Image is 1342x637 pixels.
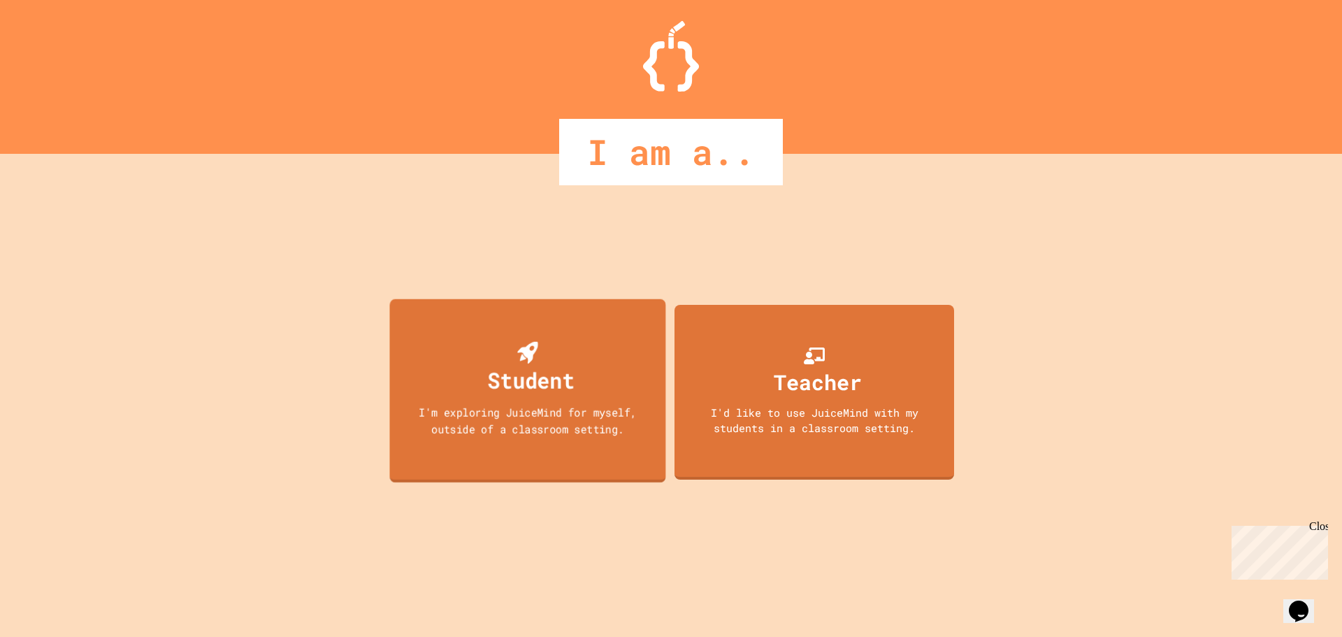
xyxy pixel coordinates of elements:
[559,119,783,185] div: I am a..
[643,21,699,92] img: Logo.svg
[488,364,575,396] div: Student
[774,366,862,398] div: Teacher
[403,403,652,436] div: I'm exploring JuiceMind for myself, outside of a classroom setting.
[1283,581,1328,623] iframe: chat widget
[1226,520,1328,580] iframe: chat widget
[6,6,96,89] div: Chat with us now!Close
[688,405,940,436] div: I'd like to use JuiceMind with my students in a classroom setting.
